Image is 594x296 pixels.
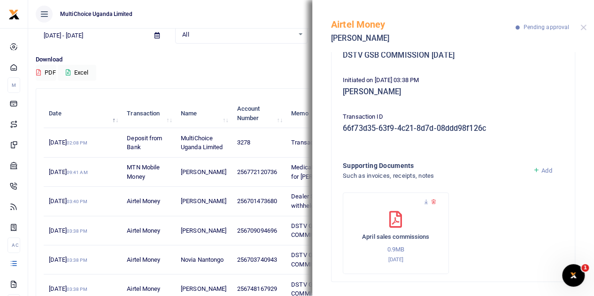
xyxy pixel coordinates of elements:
[291,251,349,268] span: DSTV GSB COMMISSION [DATE]
[181,197,226,205] span: [PERSON_NAME]
[67,258,87,263] small: 03:38 PM
[331,34,516,43] h5: [PERSON_NAME]
[237,139,250,146] span: 3278
[49,227,87,234] span: [DATE]
[343,76,563,85] p: Initiated on [DATE] 03:38 PM
[58,65,96,81] button: Excel
[127,197,160,205] span: Airtel Money
[127,135,162,151] span: Deposit from Bank
[49,256,87,263] span: [DATE]
[343,192,449,274] div: April sales commissions
[176,99,232,128] th: Name: activate to sort column ascending
[127,285,160,292] span: Airtel Money
[291,222,349,239] span: DSTV GSB COMMISSION [DATE]
[291,139,346,146] span: Transaction Deposit
[237,227,277,234] span: 256709094696
[291,164,356,180] span: Medical expense refund for [PERSON_NAME]
[122,99,176,128] th: Transaction: activate to sort column ascending
[562,264,585,287] iframe: Intercom live chat
[291,193,339,209] span: Dealer Stock debt withheld
[388,256,403,263] small: [DATE]
[67,140,87,145] small: 02:08 PM
[181,256,224,263] span: Novia Nantongo
[44,99,122,128] th: Date: activate to sort column descending
[343,124,563,133] h5: 66f73d35-63f9-4c21-8d7d-08ddd98f126c
[36,55,586,65] p: Download
[67,287,87,292] small: 03:38 PM
[237,197,277,205] span: 256701473680
[8,77,20,93] li: M
[181,168,226,175] span: [PERSON_NAME]
[127,256,160,263] span: Airtel Money
[286,99,365,128] th: Memo: activate to sort column ascending
[56,10,136,18] span: MultiChoice Uganda Limited
[353,245,439,255] p: 0.9MB
[581,264,589,272] span: 1
[343,112,563,122] p: Transaction ID
[8,9,20,20] img: logo-small
[331,19,516,30] h5: Airtel Money
[523,24,569,30] span: Pending approval
[67,228,87,234] small: 03:38 PM
[49,197,87,205] span: [DATE]
[181,227,226,234] span: [PERSON_NAME]
[231,99,285,128] th: Account Number: activate to sort column ascending
[67,170,88,175] small: 09:41 AM
[343,51,563,60] h5: DSTV GSB COMMISSION [DATE]
[580,24,586,30] button: Close
[49,168,87,175] span: [DATE]
[533,167,552,174] a: Add
[182,30,293,39] span: All
[541,167,552,174] span: Add
[181,135,223,151] span: MultiChoice Uganda Limited
[8,10,20,17] a: logo-small logo-large logo-large
[237,168,277,175] span: 256772120736
[36,65,56,81] button: PDF
[353,233,439,241] h6: April sales commissions
[49,139,87,146] span: [DATE]
[127,164,160,180] span: MTN Mobile Money
[67,199,87,204] small: 03:40 PM
[36,28,147,44] input: select period
[343,160,525,171] h4: Supporting Documents
[127,227,160,234] span: Airtel Money
[343,87,563,97] h5: [PERSON_NAME]
[343,171,525,181] h4: Such as invoices, receipts, notes
[237,256,277,263] span: 256703740943
[181,285,226,292] span: [PERSON_NAME]
[49,285,87,292] span: [DATE]
[8,237,20,253] li: Ac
